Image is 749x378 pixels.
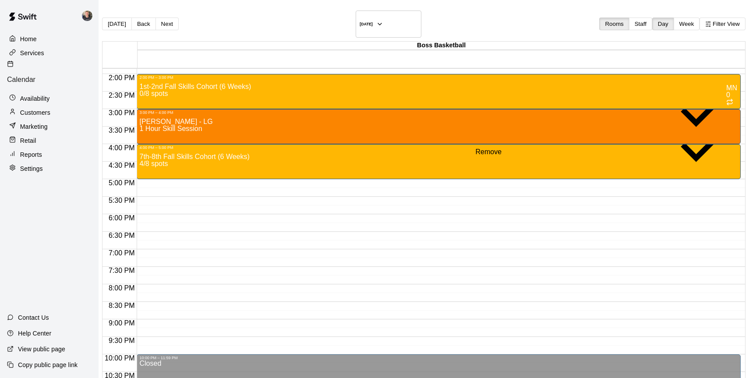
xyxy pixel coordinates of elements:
[139,125,202,132] span: 1 Hour Skill Session
[106,319,137,327] span: 9:00 PM
[139,145,738,150] div: 4:00 PM – 5:00 PM
[726,91,730,99] span: 0
[106,92,137,99] span: 2:30 PM
[138,42,745,50] div: Boss Basketball
[106,284,137,292] span: 8:00 PM
[139,90,168,97] span: 0/8 spots filled
[20,108,50,117] p: Customers
[102,354,137,362] span: 10:00 PM
[106,127,137,134] span: 3:30 PM
[726,99,733,107] span: Recurring event
[20,122,48,131] p: Marketing
[106,109,137,117] span: 3:00 PM
[7,76,92,84] p: Calendar
[629,18,652,30] button: Staff
[20,136,36,145] p: Retail
[18,329,51,338] p: Help Center
[18,360,78,369] p: Copy public page link
[476,148,502,156] div: Remove
[726,85,737,99] span: Michael Nunes
[137,109,741,144] div: 3:00 PM – 4:00 PM: Loke Hayes - LG
[102,18,132,30] button: [DATE]
[726,84,737,92] span: MN
[20,35,37,43] p: Home
[139,160,168,167] span: 4/8 spots filled
[106,214,137,222] span: 6:00 PM
[106,74,137,81] span: 2:00 PM
[139,356,738,360] div: 10:00 PM – 11:59 PM
[106,302,137,309] span: 8:30 PM
[131,18,156,30] button: Back
[106,197,137,204] span: 5:30 PM
[726,85,737,92] div: Michael Nunes
[106,144,137,152] span: 4:00 PM
[106,337,137,344] span: 9:30 PM
[20,94,50,103] p: Availability
[137,144,741,179] div: 4:00 PM – 5:00 PM: 7th-8th Fall Skills Cohort (6 Weeks)
[106,249,137,257] span: 7:00 PM
[106,232,137,239] span: 6:30 PM
[20,49,44,57] p: Services
[599,18,629,30] button: Rooms
[700,18,745,30] button: Filter View
[139,110,738,115] div: 3:00 PM – 4:00 PM
[137,74,741,109] div: 2:00 PM – 3:00 PM: 1st-2nd Fall Skills Cohort (6 Weeks)
[674,18,700,30] button: Week
[82,11,92,21] img: Logan Garvin
[139,75,738,80] div: 2:00 PM – 3:00 PM
[18,345,65,353] p: View public page
[106,267,137,274] span: 7:30 PM
[20,150,42,159] p: Reports
[106,162,137,169] span: 4:30 PM
[360,22,373,26] h6: [DATE]
[106,179,137,187] span: 5:00 PM
[155,18,179,30] button: Next
[652,18,674,30] button: Day
[18,313,49,322] p: Contact Us
[20,164,43,173] p: Settings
